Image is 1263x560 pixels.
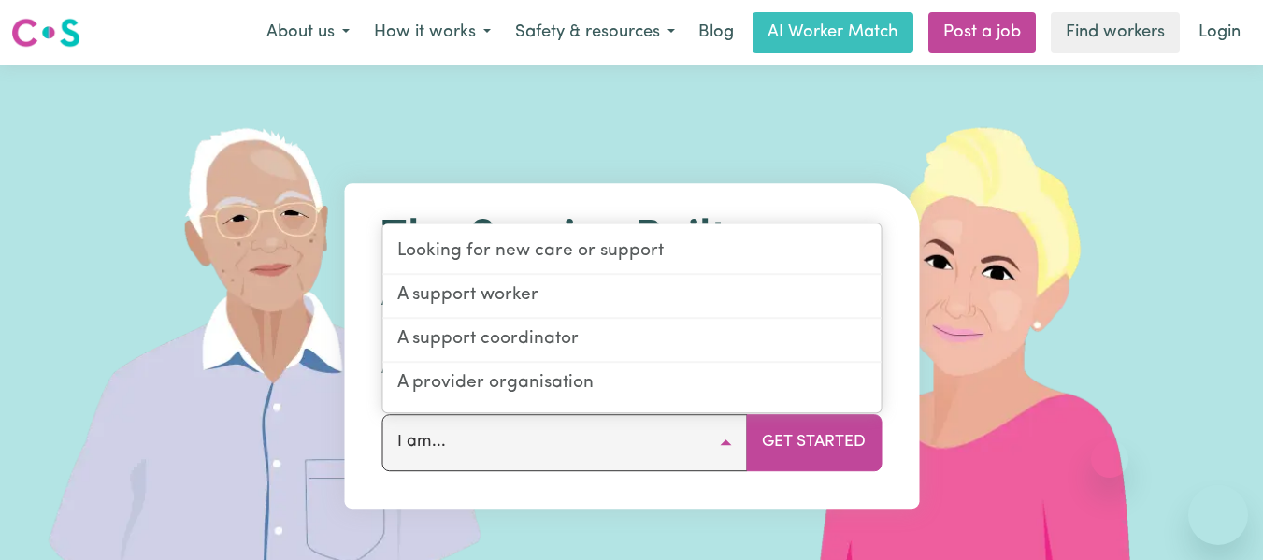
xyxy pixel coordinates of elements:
[382,232,881,276] a: Looking for new care or support
[11,11,80,54] a: Careseekers logo
[1188,485,1248,545] iframe: Button to launch messaging window
[1091,440,1128,478] iframe: Close message
[254,13,362,52] button: About us
[1187,12,1252,53] a: Login
[362,13,503,52] button: How it works
[382,319,881,363] a: A support coordinator
[687,12,745,53] a: Blog
[11,16,80,50] img: Careseekers logo
[382,363,881,405] a: A provider organisation
[381,223,882,413] div: I am...
[381,414,747,470] button: I am...
[746,414,882,470] button: Get Started
[928,12,1036,53] a: Post a job
[1051,12,1180,53] a: Find workers
[503,13,687,52] button: Safety & resources
[381,213,882,321] h1: The Service Built Around You
[382,275,881,319] a: A support worker
[753,12,913,53] a: AI Worker Match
